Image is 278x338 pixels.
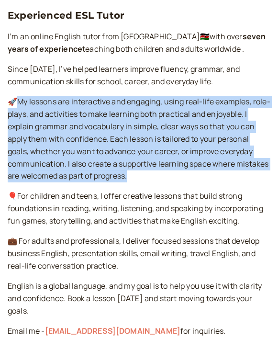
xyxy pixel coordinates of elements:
p: English is a global language, and my goal is to help you use it with clarity and confidence. Book... [8,280,270,317]
h3: Experienced ESL Tutor [8,8,270,23]
p: Since [DATE], I’ve helped learners improve fluency, grammar, and communication skills for school,... [8,63,270,88]
p: I’m an online English tutor from [GEOGRAPHIC_DATA]🇰🇪with over teaching both children and adults w... [8,31,270,56]
p: 🚀My lessons are interactive and engaging, using real-life examples, role-plays, and activities to... [8,96,270,182]
p: Email me - for inquiries. [8,325,270,338]
p: 🎈For children and teens, I offer creative lessons that build strong foundations in reading, writi... [8,190,270,227]
a: [EMAIL_ADDRESS][DOMAIN_NAME] [45,326,180,336]
p: 💼 For adults and professionals, I deliver focused sessions that develop business English, present... [8,235,270,272]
